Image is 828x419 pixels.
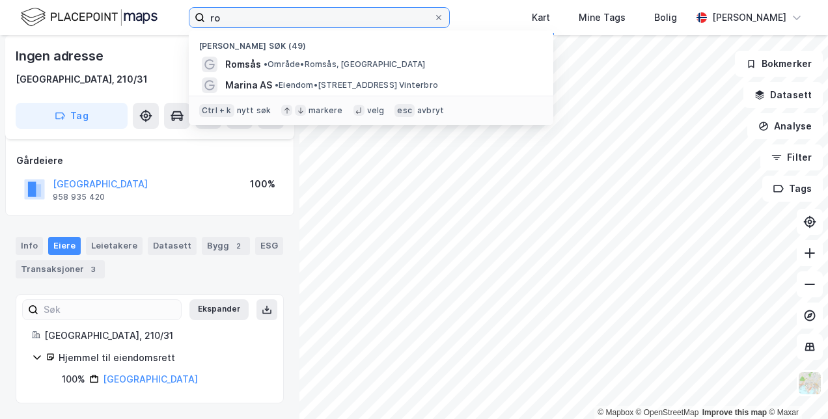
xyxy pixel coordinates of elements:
div: Kart [532,10,550,25]
div: 100% [250,176,275,192]
div: esc [394,104,415,117]
img: logo.f888ab2527a4732fd821a326f86c7f29.svg [21,6,158,29]
div: nytt søk [237,105,271,116]
span: • [275,80,279,90]
button: Tag [16,103,128,129]
span: Romsås [225,57,261,72]
div: [GEOGRAPHIC_DATA], 210/31 [44,328,268,344]
span: Område • Romsås, [GEOGRAPHIC_DATA] [264,59,426,70]
button: Analyse [747,113,823,139]
div: Bygg [202,237,250,255]
a: OpenStreetMap [636,408,699,417]
div: Gårdeiere [16,153,283,169]
div: 100% [62,372,85,387]
span: • [264,59,268,69]
div: Eiere [48,237,81,255]
div: Info [16,237,43,255]
a: [GEOGRAPHIC_DATA] [103,373,198,385]
input: Søk på adresse, matrikkel, gårdeiere, leietakere eller personer [205,8,434,27]
div: markere [309,105,342,116]
div: [GEOGRAPHIC_DATA], 210/31 [16,72,148,87]
a: Mapbox [598,408,633,417]
iframe: Chat Widget [763,357,828,419]
div: Leietakere [86,237,143,255]
div: Bolig [654,10,677,25]
span: Marina AS [225,77,272,93]
div: Ingen adresse [16,46,105,66]
button: Filter [760,144,823,170]
div: avbryt [417,105,444,116]
input: Søk [38,300,181,319]
div: Hjemmel til eiendomsrett [59,350,268,366]
button: Bokmerker [735,51,823,77]
div: [PERSON_NAME] søk (49) [189,31,553,54]
div: Kontrollprogram for chat [763,357,828,419]
div: Transaksjoner [16,260,105,278]
div: 958 935 420 [53,192,105,202]
div: 2 [232,239,245,252]
div: Datasett [148,237,197,255]
button: Tags [762,176,823,202]
button: Ekspander [189,299,249,320]
div: ESG [255,237,283,255]
div: 3 [87,263,100,276]
a: Improve this map [702,408,767,417]
span: Eiendom • [STREET_ADDRESS] Vinterbro [275,80,438,90]
div: velg [367,105,385,116]
div: Mine Tags [579,10,626,25]
div: [PERSON_NAME] [712,10,786,25]
button: Datasett [743,82,823,108]
div: Ctrl + k [199,104,234,117]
